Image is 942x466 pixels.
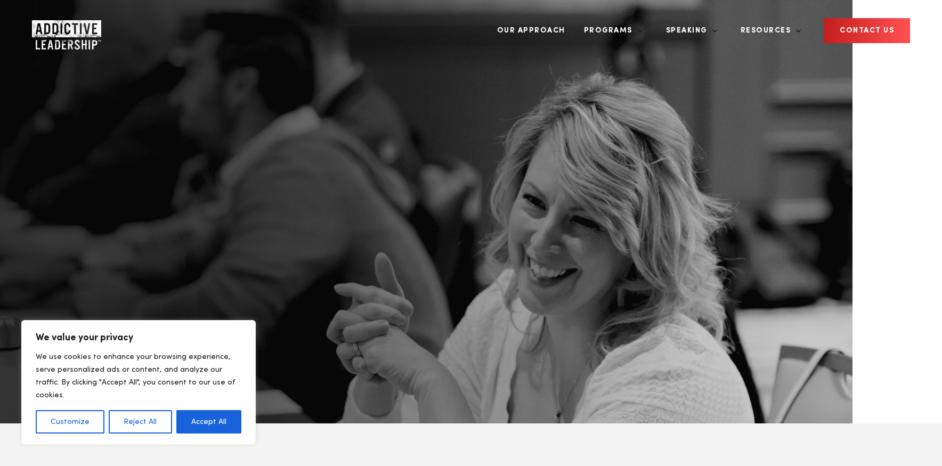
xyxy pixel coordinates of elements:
[36,350,241,402] p: We use cookies to enhance your browsing experience, serve personalized ads or content, and analyz...
[658,11,718,51] a: Speaking
[36,331,241,344] p: We value your privacy
[489,11,573,51] a: Our Approach
[32,20,96,42] a: Home
[36,410,104,434] button: Customize
[576,11,643,51] a: Programs
[109,410,172,434] button: Reject All
[733,11,802,51] a: Resources
[824,18,910,43] a: CONTACT US
[21,320,256,445] div: We value your privacy
[176,410,241,434] button: Accept All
